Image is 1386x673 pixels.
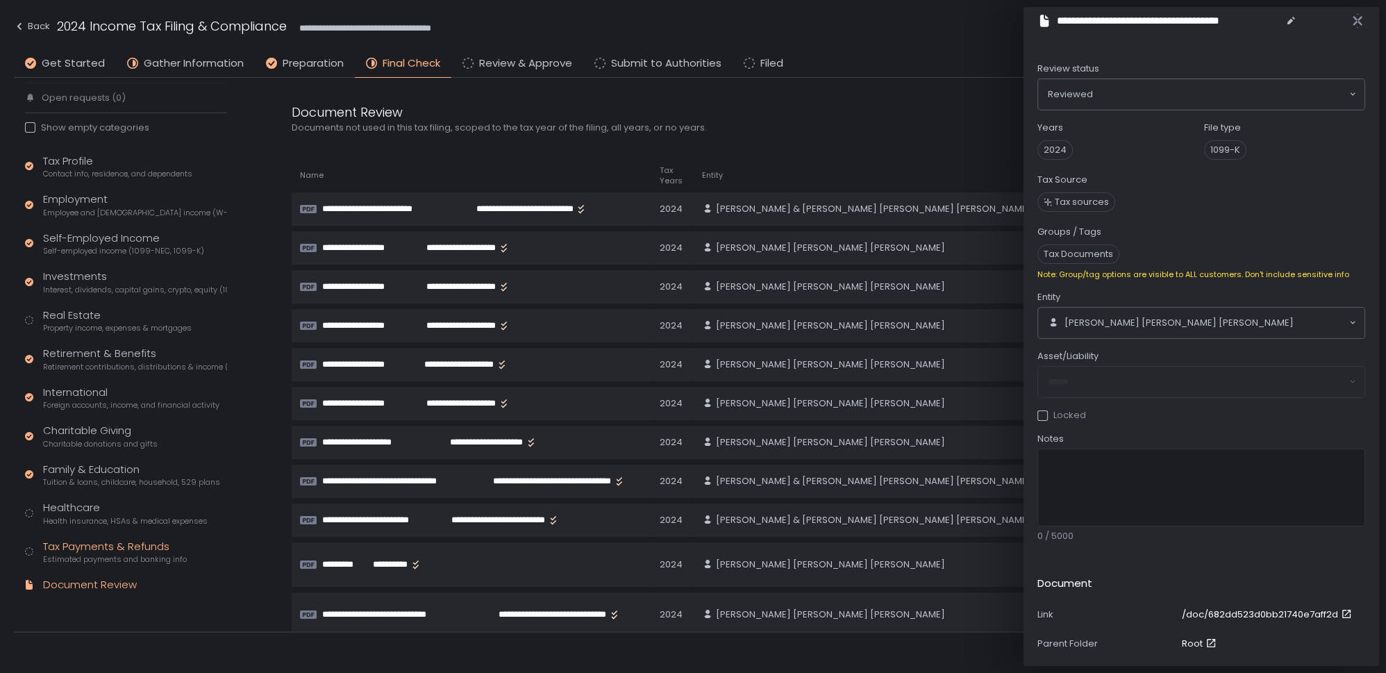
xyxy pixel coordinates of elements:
[1093,88,1348,101] input: Search for option
[43,400,219,410] span: Foreign accounts, income, and financial activity
[43,231,204,257] div: Self-Employed Income
[43,285,227,295] span: Interest, dividends, capital gains, crypto, equity (1099s, K-1s)
[43,362,227,372] span: Retirement contributions, distributions & income (1099-R, 5498)
[611,56,721,72] span: Submit to Authorities
[43,246,204,256] span: Self-employed income (1099-NEC, 1099-K)
[43,385,219,411] div: International
[1294,316,1348,330] input: Search for option
[1037,608,1176,621] div: Link
[716,558,945,571] span: [PERSON_NAME] [PERSON_NAME] [PERSON_NAME]
[716,319,945,332] span: [PERSON_NAME] [PERSON_NAME] [PERSON_NAME]
[57,17,287,35] h1: 2024 Income Tax Filing & Compliance
[42,92,126,104] span: Open requests (0)
[716,281,945,293] span: [PERSON_NAME] [PERSON_NAME] [PERSON_NAME]
[1037,63,1099,75] span: Review status
[43,554,187,565] span: Estimated payments and banking info
[1037,350,1099,363] span: Asset/Liability
[1064,317,1294,329] span: [PERSON_NAME] [PERSON_NAME] [PERSON_NAME]
[716,358,945,371] span: [PERSON_NAME] [PERSON_NAME] [PERSON_NAME]
[716,203,1031,215] span: [PERSON_NAME] & [PERSON_NAME] [PERSON_NAME] [PERSON_NAME]
[1182,608,1355,621] a: /doc/682dd523d0bb21740e7aff2d
[716,514,1031,526] span: [PERSON_NAME] & [PERSON_NAME] [PERSON_NAME] [PERSON_NAME]
[1037,122,1063,134] label: Years
[300,170,324,181] span: Name
[660,165,685,186] span: Tax Years
[43,169,192,179] span: Contact info, residence, and dependents
[760,56,783,72] span: Filed
[1037,140,1073,160] span: 2024
[1037,269,1365,280] div: Note: Group/tag options are visible to ALL customers. Don't include sensitive info
[43,477,220,488] span: Tuition & loans, childcare, household, 529 plans
[1038,308,1364,338] div: Search for option
[283,56,344,72] span: Preparation
[292,122,958,134] div: Documents not used in this tax filing, scoped to the tax year of the filing, all years, or no years.
[43,323,192,333] span: Property income, expenses & mortgages
[716,475,1031,488] span: [PERSON_NAME] & [PERSON_NAME] [PERSON_NAME] [PERSON_NAME]
[716,397,945,410] span: [PERSON_NAME] [PERSON_NAME] [PERSON_NAME]
[1055,196,1109,208] span: Tax sources
[702,170,723,181] span: Entity
[14,18,50,35] div: Back
[1037,174,1087,186] label: Tax Source
[1037,226,1101,238] label: Groups / Tags
[1204,122,1241,134] label: File type
[43,462,220,488] div: Family & Education
[43,577,137,593] div: Document Review
[43,346,227,372] div: Retirement & Benefits
[43,269,227,295] div: Investments
[144,56,244,72] span: Gather Information
[43,439,158,449] span: Charitable donations and gifts
[1037,530,1365,542] div: 0 / 5000
[43,500,208,526] div: Healthcare
[43,208,227,218] span: Employee and [DEMOGRAPHIC_DATA] income (W-2s)
[1204,140,1246,160] span: 1099-K
[43,153,192,180] div: Tax Profile
[1048,88,1093,101] span: Reviewed
[383,56,440,72] span: Final Check
[292,103,958,122] div: Document Review
[1037,433,1064,445] span: Notes
[716,242,945,254] span: [PERSON_NAME] [PERSON_NAME] [PERSON_NAME]
[1037,576,1092,592] h2: Document
[1182,638,1219,650] a: Root
[1037,291,1060,304] span: Entity
[42,56,105,72] span: Get Started
[716,436,945,449] span: [PERSON_NAME] [PERSON_NAME] [PERSON_NAME]
[716,608,945,621] span: [PERSON_NAME] [PERSON_NAME] [PERSON_NAME]
[1038,79,1364,110] div: Search for option
[43,516,208,526] span: Health insurance, HSAs & medical expenses
[43,192,227,218] div: Employment
[1037,244,1119,264] span: Tax Documents
[43,539,187,565] div: Tax Payments & Refunds
[479,56,572,72] span: Review & Approve
[43,423,158,449] div: Charitable Giving
[14,17,50,40] button: Back
[1037,638,1176,650] div: Parent Folder
[43,308,192,334] div: Real Estate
